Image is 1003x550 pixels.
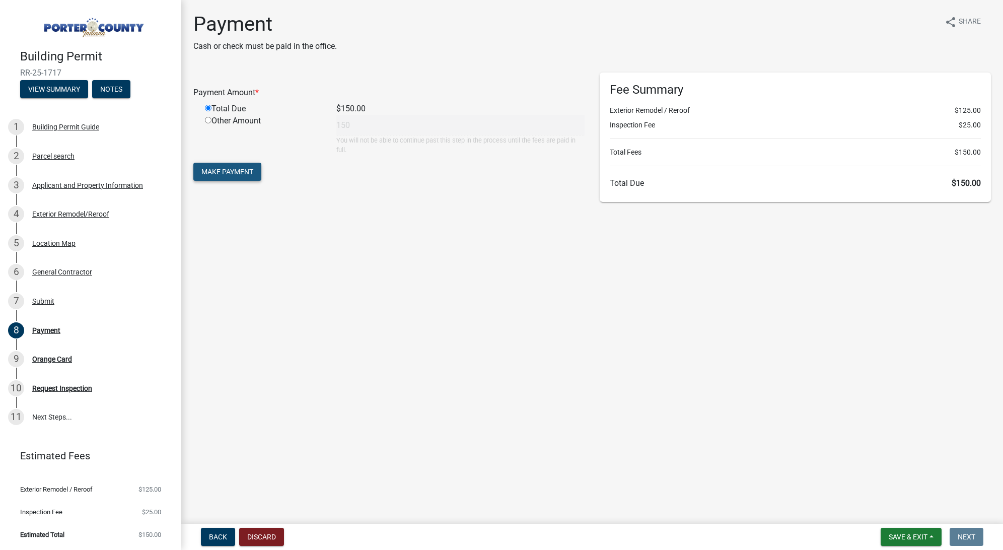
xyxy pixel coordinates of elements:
img: Porter County, Indiana [20,11,165,39]
div: Building Permit Guide [32,123,99,130]
span: $150.00 [952,178,981,188]
div: Orange Card [32,356,72,363]
div: 2 [8,148,24,164]
div: 10 [8,380,24,396]
div: 9 [8,351,24,367]
div: 4 [8,206,24,222]
div: Location Map [32,240,76,247]
span: Share [959,16,981,28]
div: Submit [32,298,54,305]
div: 5 [8,235,24,251]
span: Estimated Total [20,531,64,538]
h6: Total Due [610,178,981,188]
div: 8 [8,322,24,338]
h1: Payment [193,12,337,36]
span: Inspection Fee [20,509,62,515]
span: $125.00 [138,486,161,493]
div: Payment [32,327,60,334]
div: 3 [8,177,24,193]
button: Notes [92,80,130,98]
div: $150.00 [329,103,592,115]
span: Back [209,533,227,541]
button: Back [201,528,235,546]
div: Total Due [197,103,329,115]
li: Total Fees [610,147,981,158]
span: $150.00 [955,147,981,158]
button: Discard [239,528,284,546]
span: Next [958,533,975,541]
span: Exterior Remodel / Reroof [20,486,93,493]
span: $25.00 [959,120,981,130]
button: Make Payment [193,163,261,181]
li: Inspection Fee [610,120,981,130]
li: Exterior Remodel / Reroof [610,105,981,116]
div: Payment Amount [186,87,592,99]
div: 6 [8,264,24,280]
a: Estimated Fees [8,446,165,466]
h6: Fee Summary [610,83,981,97]
span: Save & Exit [889,533,927,541]
div: Request Inspection [32,385,92,392]
div: Exterior Remodel/Reroof [32,211,109,218]
button: shareShare [937,12,989,32]
div: Applicant and Property Information [32,182,143,189]
div: Parcel search [32,153,75,160]
span: Make Payment [201,168,253,176]
span: $150.00 [138,531,161,538]
button: Save & Exit [881,528,942,546]
span: $25.00 [142,509,161,515]
div: 7 [8,293,24,309]
span: RR-25-1717 [20,68,161,78]
button: View Summary [20,80,88,98]
h4: Building Permit [20,49,173,64]
span: $125.00 [955,105,981,116]
div: General Contractor [32,268,92,276]
wm-modal-confirm: Summary [20,86,88,94]
button: Next [950,528,983,546]
i: share [945,16,957,28]
div: 11 [8,409,24,425]
div: 1 [8,119,24,135]
wm-modal-confirm: Notes [92,86,130,94]
p: Cash or check must be paid in the office. [193,40,337,52]
div: Other Amount [197,115,329,155]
